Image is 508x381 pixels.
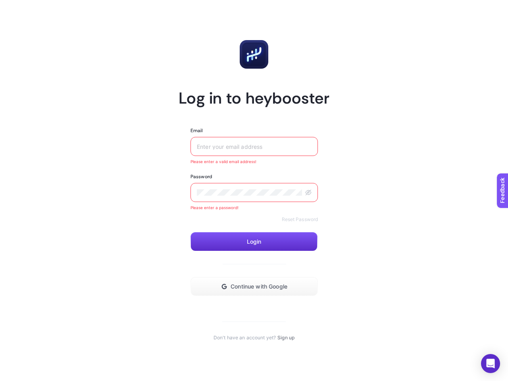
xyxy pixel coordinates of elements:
button: Login [190,232,317,251]
a: Sign up [277,335,294,341]
h1: Log in to heybooster [179,88,329,108]
input: Enter your email address [197,143,312,150]
label: Password [190,173,212,180]
span: Login [247,239,262,245]
span: Continue with Google [231,283,287,290]
div: Open Intercom Messenger [481,354,500,373]
button: Continue with Google [190,277,318,296]
span: Feedback [5,2,30,9]
span: Don't have an account yet? [214,335,276,341]
span: Please enter a valid email address! [190,159,318,164]
span: Please enter a password! [190,205,318,210]
a: Reset Password [282,216,318,223]
label: Email [190,127,203,134]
